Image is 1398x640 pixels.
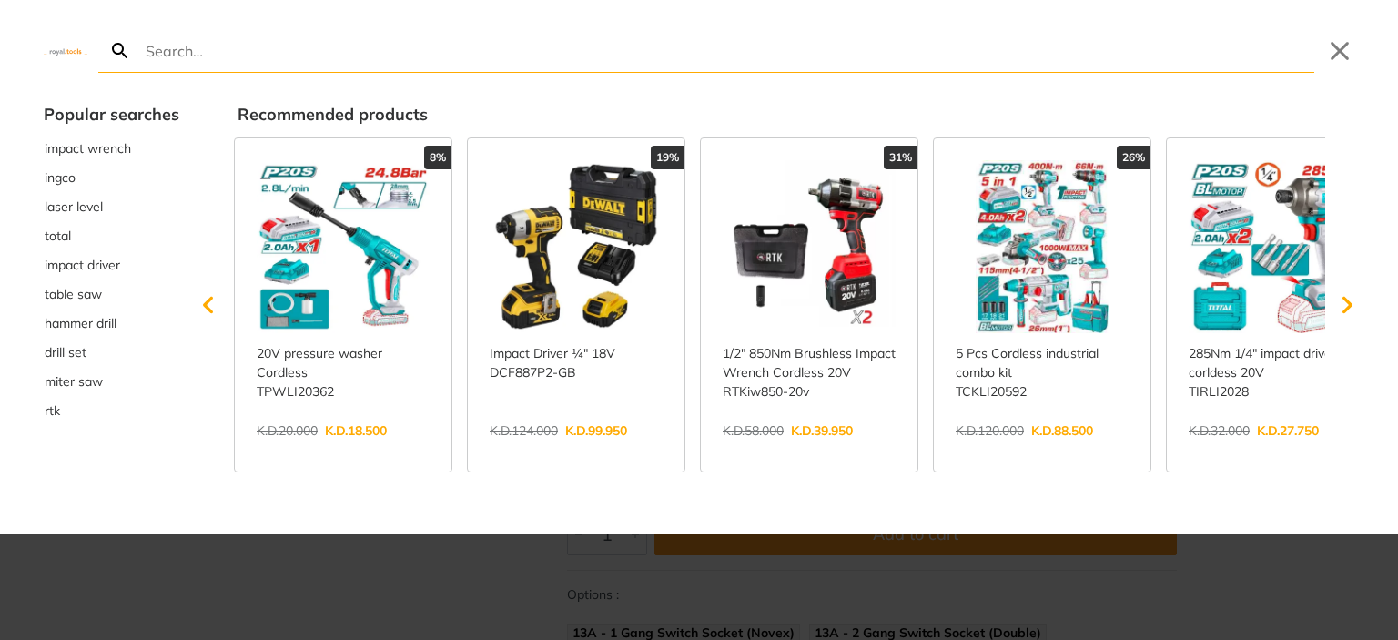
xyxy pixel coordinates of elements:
[190,287,227,323] svg: Scroll left
[44,134,179,163] button: Select suggestion: impact wrench
[44,192,179,221] button: Select suggestion: laser level
[44,221,179,250] button: Select suggestion: total
[44,134,179,163] div: Suggestion: impact wrench
[44,163,179,192] button: Select suggestion: ingco
[45,256,120,275] span: impact driver
[44,163,179,192] div: Suggestion: ingco
[44,396,179,425] button: Select suggestion: rtk
[44,46,87,55] img: Close
[44,338,179,367] div: Suggestion: drill set
[45,343,86,362] span: drill set
[44,309,179,338] button: Select suggestion: hammer drill
[44,221,179,250] div: Suggestion: total
[44,250,179,279] button: Select suggestion: impact driver
[1325,36,1354,66] button: Close
[238,102,1354,127] div: Recommended products
[45,401,60,421] span: rtk
[44,279,179,309] button: Select suggestion: table saw
[45,168,76,188] span: ingco
[44,309,179,338] div: Suggestion: hammer drill
[45,139,131,158] span: impact wrench
[424,146,451,169] div: 8%
[44,338,179,367] button: Select suggestion: drill set
[45,198,103,217] span: laser level
[44,102,179,127] div: Popular searches
[45,285,102,304] span: table saw
[44,396,179,425] div: Suggestion: rtk
[142,29,1314,72] input: Search…
[45,372,103,391] span: miter saw
[44,192,179,221] div: Suggestion: laser level
[44,367,179,396] button: Select suggestion: miter saw
[109,40,131,62] svg: Search
[45,314,116,333] span: hammer drill
[44,367,179,396] div: Suggestion: miter saw
[44,250,179,279] div: Suggestion: impact driver
[1329,287,1365,323] svg: Scroll right
[884,146,917,169] div: 31%
[45,227,71,246] span: total
[44,279,179,309] div: Suggestion: table saw
[651,146,684,169] div: 19%
[1117,146,1150,169] div: 26%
